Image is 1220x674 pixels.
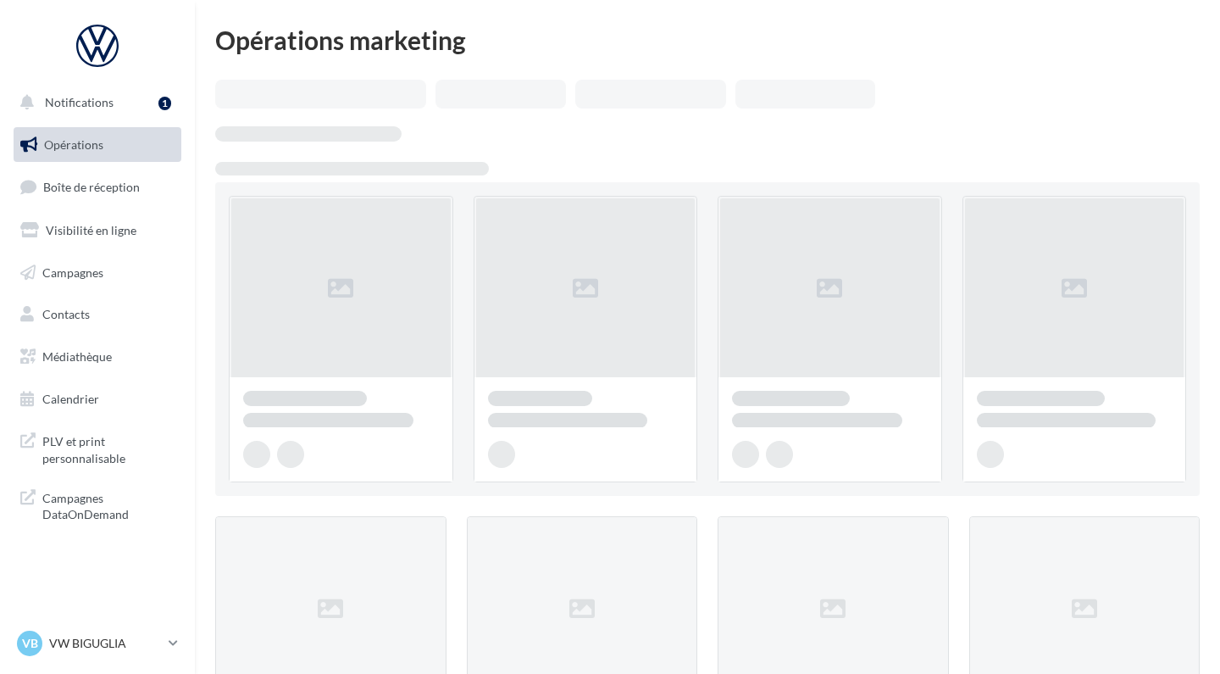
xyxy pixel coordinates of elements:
[14,627,181,660] a: VB VW BIGUGLIA
[10,339,185,375] a: Médiathèque
[10,297,185,332] a: Contacts
[215,27,1200,53] div: Opérations marketing
[42,430,175,466] span: PLV et print personnalisable
[42,265,103,279] span: Campagnes
[10,480,185,530] a: Campagnes DataOnDemand
[45,95,114,109] span: Notifications
[42,392,99,406] span: Calendrier
[10,85,178,120] button: Notifications 1
[42,307,90,321] span: Contacts
[158,97,171,110] div: 1
[10,382,185,417] a: Calendrier
[22,635,38,652] span: VB
[10,127,185,163] a: Opérations
[44,137,103,152] span: Opérations
[10,423,185,473] a: PLV et print personnalisable
[49,635,162,652] p: VW BIGUGLIA
[10,255,185,291] a: Campagnes
[10,213,185,248] a: Visibilité en ligne
[46,223,136,237] span: Visibilité en ligne
[42,349,112,364] span: Médiathèque
[10,169,185,205] a: Boîte de réception
[42,487,175,523] span: Campagnes DataOnDemand
[43,180,140,194] span: Boîte de réception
